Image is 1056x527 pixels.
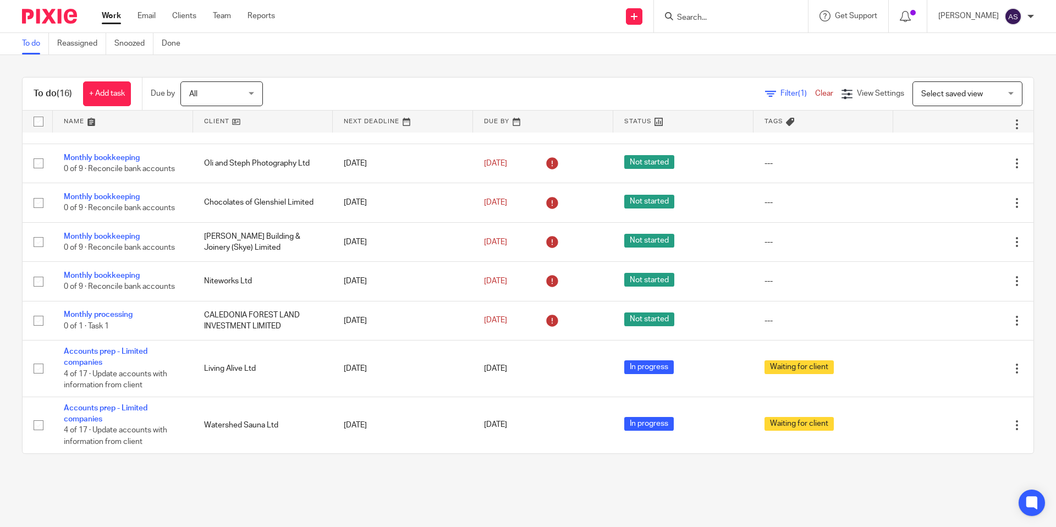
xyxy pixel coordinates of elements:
a: Monthly bookkeeping [64,272,140,279]
div: --- [765,237,883,248]
span: Not started [624,273,674,287]
span: Waiting for client [765,360,834,374]
p: [PERSON_NAME] [938,10,999,21]
input: Search [676,13,775,23]
a: Work [102,10,121,21]
td: [DATE] [333,341,473,397]
span: Not started [624,312,674,326]
span: [DATE] [484,199,507,206]
td: Chocolates of Glenshiel Limited [193,183,333,222]
span: Get Support [835,12,877,20]
a: Clear [815,90,833,97]
span: Not started [624,234,674,248]
a: Monthly bookkeeping [64,193,140,201]
td: Living Alive Ltd [193,341,333,397]
span: (1) [798,90,807,97]
span: [DATE] [484,317,507,325]
img: Pixie [22,9,77,24]
span: Filter [780,90,815,97]
span: Not started [624,195,674,208]
span: 0 of 9 · Reconcile bank accounts [64,126,175,134]
img: svg%3E [1004,8,1022,25]
div: --- [765,197,883,208]
span: Select saved view [921,90,983,98]
a: To do [22,33,49,54]
span: [DATE] [484,160,507,167]
a: Reports [248,10,275,21]
span: 0 of 9 · Reconcile bank accounts [64,244,175,251]
td: [DATE] [333,144,473,183]
a: Team [213,10,231,21]
span: 0 of 1 · Task 1 [64,322,109,330]
span: 4 of 17 · Update accounts with information from client [64,427,167,446]
span: 0 of 9 · Reconcile bank accounts [64,205,175,212]
span: All [189,90,197,98]
a: Accounts prep - Limited companies [64,348,147,366]
td: [DATE] [333,397,473,453]
span: In progress [624,360,674,374]
span: [DATE] [484,365,507,372]
div: --- [765,158,883,169]
span: Waiting for client [765,417,834,431]
a: Reassigned [57,33,106,54]
a: Clients [172,10,196,21]
span: [DATE] [484,238,507,246]
td: Niteworks Ltd [193,262,333,301]
span: View Settings [857,90,904,97]
td: CALEDONIA FOREST LAND INVESTMENT LIMITED [193,301,333,340]
span: [DATE] [484,277,507,285]
span: Tags [765,118,783,124]
a: Done [162,33,189,54]
a: Email [137,10,156,21]
td: [DATE] [333,183,473,222]
a: Monthly bookkeeping [64,233,140,240]
td: Watershed Sauna Ltd [193,397,333,453]
span: In progress [624,417,674,431]
td: [DATE] [333,262,473,301]
td: [DATE] [333,301,473,340]
td: [DATE] [333,222,473,261]
div: --- [765,276,883,287]
h1: To do [34,88,72,100]
a: Monthly processing [64,311,133,319]
td: Oli and Steph Photography Ltd [193,144,333,183]
div: --- [765,315,883,326]
span: 0 of 9 · Reconcile bank accounts [64,165,175,173]
td: [PERSON_NAME] Building & Joinery (Skye) Limited [193,222,333,261]
span: [DATE] [484,421,507,429]
span: (16) [57,89,72,98]
a: Accounts prep - Limited companies [64,404,147,423]
p: Due by [151,88,175,99]
a: + Add task [83,81,131,106]
span: Not started [624,155,674,169]
a: Snoozed [114,33,153,54]
span: 0 of 9 · Reconcile bank accounts [64,283,175,291]
a: Monthly bookkeeping [64,154,140,162]
span: 4 of 17 · Update accounts with information from client [64,370,167,389]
